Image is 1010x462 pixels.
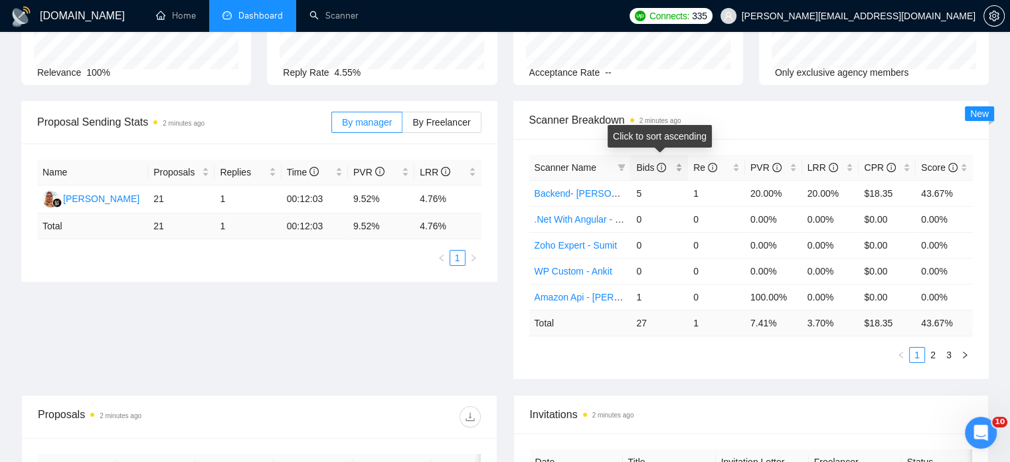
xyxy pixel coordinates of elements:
span: info-circle [657,163,666,172]
span: info-circle [309,167,319,176]
span: CPR [864,162,895,173]
td: 0.00% [916,206,973,232]
span: Proposals [153,165,199,179]
td: $0.00 [859,284,916,310]
div: [PERSON_NAME] [63,191,139,206]
span: info-circle [948,163,958,172]
span: Relevance [37,67,81,78]
span: PVR [353,167,384,177]
span: info-circle [708,163,717,172]
span: By Freelancer [412,117,470,128]
td: 0 [631,232,688,258]
div: Click to sort ascending [608,125,712,148]
td: 0 [631,206,688,232]
td: 0.00% [745,258,802,284]
a: WP Custom - Ankit [535,266,612,277]
span: Scanner Breakdown [529,112,973,128]
td: 1 [214,213,281,239]
td: 7.41 % [745,310,802,336]
td: 4.76% [414,185,481,213]
li: 1 [909,347,925,363]
td: Total [37,213,148,239]
span: Only exclusive agency members [775,67,909,78]
img: upwork-logo.png [635,11,645,21]
a: setting [983,11,1005,21]
span: Time [287,167,319,177]
span: left [438,254,446,262]
td: 9.52 % [348,213,414,239]
a: Backend- [PERSON_NAME] [535,188,653,199]
a: searchScanner [309,10,359,21]
span: right [961,351,969,359]
span: Proposal Sending Stats [37,114,331,130]
span: dashboard [222,11,232,20]
td: $18.35 [859,180,916,206]
a: 1 [910,348,924,362]
time: 2 minutes ago [639,117,681,124]
td: 0.00% [802,284,859,310]
td: 0 [688,258,745,284]
td: 4.76 % [414,213,481,239]
td: 00:12:03 [282,213,348,239]
span: PVR [750,162,782,173]
td: 0.00% [916,232,973,258]
td: 0.00% [916,258,973,284]
a: 3 [942,348,956,362]
span: user [724,11,733,21]
a: Zoho Expert - Sumit [535,240,618,251]
li: Previous Page [893,347,909,363]
td: 1 [631,284,688,310]
td: 0.00% [916,284,973,310]
td: 3.70 % [802,310,859,336]
span: Re [693,162,717,173]
span: left [897,351,905,359]
th: Name [37,160,148,185]
span: Dashboard [238,10,283,21]
td: 21 [148,185,214,213]
li: Next Page [465,250,481,266]
a: NN[PERSON_NAME] [42,193,139,203]
li: 1 [450,250,465,266]
span: 100% [86,67,110,78]
td: 43.67 % [916,310,973,336]
button: right [957,347,973,363]
th: Replies [214,160,281,185]
li: 2 [925,347,941,363]
span: info-circle [886,163,896,172]
td: 0.00% [802,258,859,284]
td: $0.00 [859,232,916,258]
a: 2 [926,348,940,362]
img: logo [11,6,32,27]
button: setting [983,5,1005,27]
td: $0.00 [859,258,916,284]
a: homeHome [156,10,196,21]
td: 00:12:03 [282,185,348,213]
button: left [893,347,909,363]
span: Invitations [530,406,973,423]
span: Connects: [649,9,689,23]
span: By manager [342,117,392,128]
span: info-circle [772,163,782,172]
a: .Net With Angular - [PERSON_NAME] [535,214,692,225]
td: 5 [631,180,688,206]
td: 0.00% [802,232,859,258]
span: -- [605,67,611,78]
td: Total [529,310,631,336]
li: 3 [941,347,957,363]
span: right [469,254,477,262]
li: Previous Page [434,250,450,266]
td: 0 [688,284,745,310]
a: 1 [450,251,465,265]
td: 9.52% [348,185,414,213]
td: $0.00 [859,206,916,232]
img: gigradar-bm.png [52,198,62,207]
span: New [970,108,989,119]
td: 21 [148,213,214,239]
time: 2 minutes ago [592,411,634,419]
span: LRR [420,167,450,177]
time: 2 minutes ago [163,120,205,127]
td: 0.00% [745,232,802,258]
td: 27 [631,310,688,336]
td: $ 18.35 [859,310,916,336]
td: 20.00% [745,180,802,206]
